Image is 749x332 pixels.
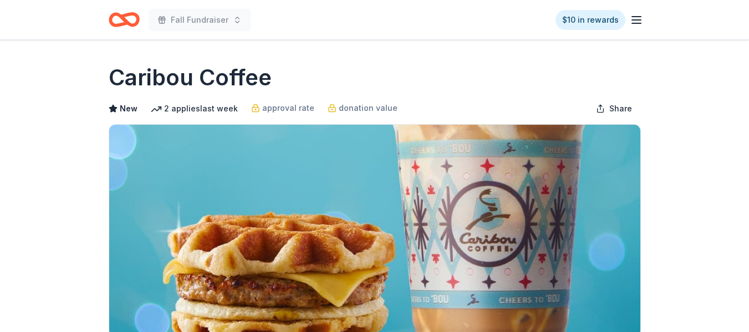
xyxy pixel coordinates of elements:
[609,102,632,115] span: Share
[556,10,625,30] a: $10 in rewards
[339,101,398,115] span: donation value
[109,7,140,33] a: Home
[109,62,272,93] h1: Caribou Coffee
[262,101,314,115] span: approval rate
[149,9,251,31] button: Fall Fundraiser
[120,102,137,115] span: New
[587,98,641,120] button: Share
[171,13,228,27] span: Fall Fundraiser
[251,101,314,115] a: approval rate
[151,102,238,115] div: 2 applies last week
[328,101,398,115] a: donation value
